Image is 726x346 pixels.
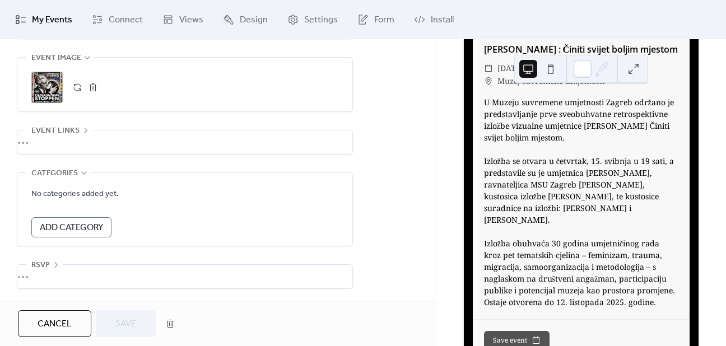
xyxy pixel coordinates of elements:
[473,96,690,308] div: U Muzeju suvremene umjetnosti Zagreb održano je predstavljanje prve sveobuhvatne retrospektivne i...
[32,13,72,27] span: My Events
[31,124,80,138] span: Event links
[497,74,604,88] span: Muzej suvremene umjetnosti
[215,4,276,35] a: Design
[17,130,352,154] div: •••
[484,62,493,75] div: ​
[40,221,103,235] span: Add Category
[154,4,212,35] a: Views
[31,259,50,272] span: RSVP
[473,43,690,56] div: [PERSON_NAME] : Činiti svijet boljim mjestom
[31,72,63,103] div: ;
[31,217,111,237] button: Add Category
[83,4,151,35] a: Connect
[406,4,462,35] a: Install
[31,167,78,180] span: Categories
[240,13,268,27] span: Design
[279,4,346,35] a: Settings
[349,4,403,35] a: Form
[31,52,81,65] span: Event image
[374,13,394,27] span: Form
[18,310,91,337] button: Cancel
[31,188,119,201] span: No categories added yet.
[497,62,557,75] span: [DATE] - [DATE]
[431,13,454,27] span: Install
[17,265,352,288] div: •••
[109,13,143,27] span: Connect
[38,317,72,331] span: Cancel
[179,13,203,27] span: Views
[7,4,81,35] a: My Events
[484,74,493,88] div: ​
[304,13,338,27] span: Settings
